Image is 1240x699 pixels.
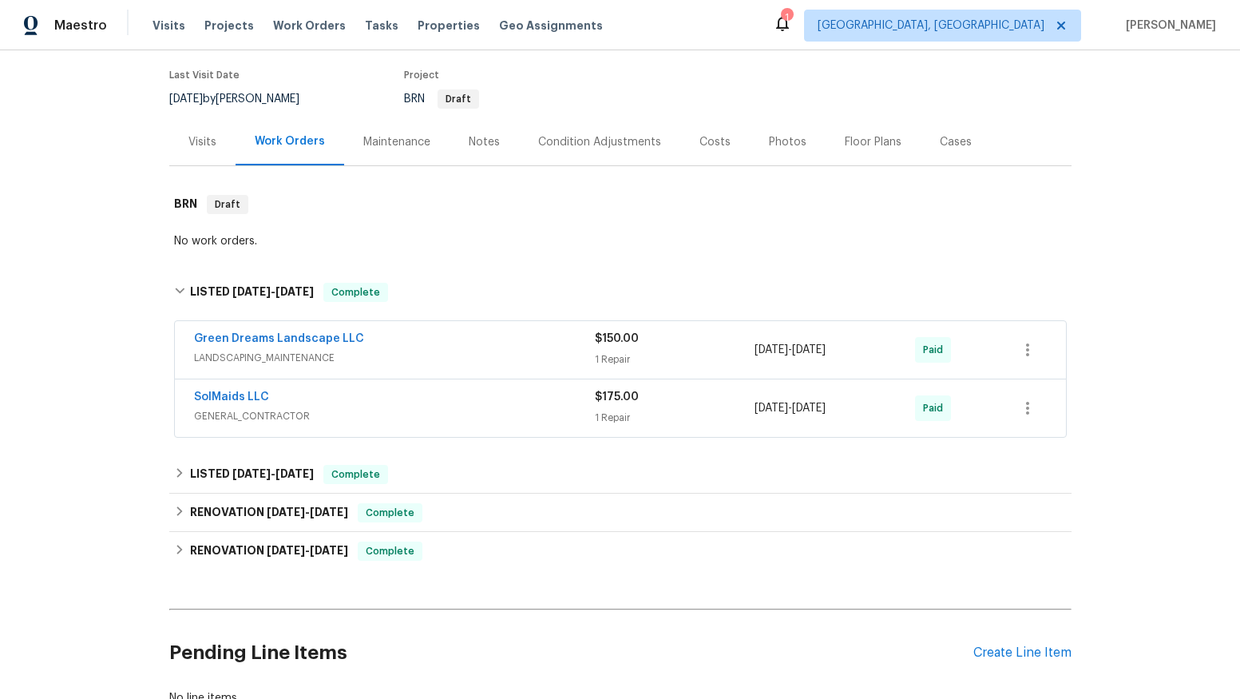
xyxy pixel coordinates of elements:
[845,134,901,150] div: Floor Plans
[755,400,826,416] span: -
[439,94,477,104] span: Draft
[169,532,1072,570] div: RENOVATION [DATE]-[DATE]Complete
[190,542,348,561] h6: RENOVATION
[699,134,731,150] div: Costs
[267,506,305,518] span: [DATE]
[267,545,305,556] span: [DATE]
[940,134,972,150] div: Cases
[255,133,325,149] div: Work Orders
[359,505,421,521] span: Complete
[232,286,314,297] span: -
[169,89,319,109] div: by [PERSON_NAME]
[54,18,107,34] span: Maestro
[190,465,314,484] h6: LISTED
[973,645,1072,661] div: Create Line Item
[169,70,240,80] span: Last Visit Date
[275,286,314,297] span: [DATE]
[169,455,1072,494] div: LISTED [DATE]-[DATE]Complete
[404,70,439,80] span: Project
[595,351,755,367] div: 1 Repair
[365,20,398,31] span: Tasks
[194,350,595,366] span: LANDSCAPING_MAINTENANCE
[792,403,826,414] span: [DATE]
[169,616,973,690] h2: Pending Line Items
[359,543,421,559] span: Complete
[781,10,792,26] div: 1
[792,344,826,355] span: [DATE]
[1119,18,1216,34] span: [PERSON_NAME]
[174,233,1067,249] div: No work orders.
[499,18,603,34] span: Geo Assignments
[169,93,203,105] span: [DATE]
[538,134,661,150] div: Condition Adjustments
[923,342,949,358] span: Paid
[188,134,216,150] div: Visits
[595,391,639,403] span: $175.00
[275,468,314,479] span: [DATE]
[153,18,185,34] span: Visits
[169,179,1072,230] div: BRN Draft
[174,195,197,214] h6: BRN
[595,333,639,344] span: $150.00
[325,284,386,300] span: Complete
[923,400,949,416] span: Paid
[232,286,271,297] span: [DATE]
[363,134,430,150] div: Maintenance
[169,267,1072,318] div: LISTED [DATE]-[DATE]Complete
[310,545,348,556] span: [DATE]
[273,18,346,34] span: Work Orders
[404,93,479,105] span: BRN
[169,494,1072,532] div: RENOVATION [DATE]-[DATE]Complete
[310,506,348,518] span: [DATE]
[194,333,364,344] a: Green Dreams Landscape LLC
[190,283,314,302] h6: LISTED
[204,18,254,34] span: Projects
[194,408,595,424] span: GENERAL_CONTRACTOR
[755,403,788,414] span: [DATE]
[267,506,348,518] span: -
[418,18,480,34] span: Properties
[267,545,348,556] span: -
[325,467,386,483] span: Complete
[194,391,269,403] a: SolMaids LLC
[755,342,826,358] span: -
[190,503,348,522] h6: RENOVATION
[769,134,806,150] div: Photos
[595,410,755,426] div: 1 Repair
[755,344,788,355] span: [DATE]
[232,468,314,479] span: -
[818,18,1044,34] span: [GEOGRAPHIC_DATA], [GEOGRAPHIC_DATA]
[469,134,500,150] div: Notes
[232,468,271,479] span: [DATE]
[208,197,247,212] span: Draft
